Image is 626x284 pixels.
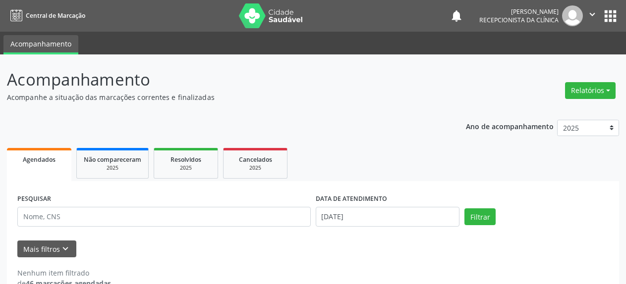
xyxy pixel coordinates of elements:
[565,82,616,99] button: Relatórios
[17,240,76,258] button: Mais filtroskeyboard_arrow_down
[7,67,436,92] p: Acompanhamento
[602,7,619,25] button: apps
[171,155,201,164] span: Resolvidos
[562,5,583,26] img: img
[239,155,272,164] span: Cancelados
[17,191,51,207] label: PESQUISAR
[60,243,71,254] i: keyboard_arrow_down
[161,164,211,172] div: 2025
[3,35,78,54] a: Acompanhamento
[583,5,602,26] button: 
[316,191,387,207] label: DATA DE ATENDIMENTO
[466,120,554,132] p: Ano de acompanhamento
[450,9,463,23] button: notifications
[479,16,559,24] span: Recepcionista da clínica
[26,11,85,20] span: Central de Marcação
[17,207,311,227] input: Nome, CNS
[316,207,460,227] input: Selecione um intervalo
[479,7,559,16] div: [PERSON_NAME]
[84,155,141,164] span: Não compareceram
[7,7,85,24] a: Central de Marcação
[230,164,280,172] div: 2025
[7,92,436,102] p: Acompanhe a situação das marcações correntes e finalizadas
[84,164,141,172] div: 2025
[464,208,496,225] button: Filtrar
[17,268,111,278] div: Nenhum item filtrado
[23,155,56,164] span: Agendados
[587,9,598,20] i: 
